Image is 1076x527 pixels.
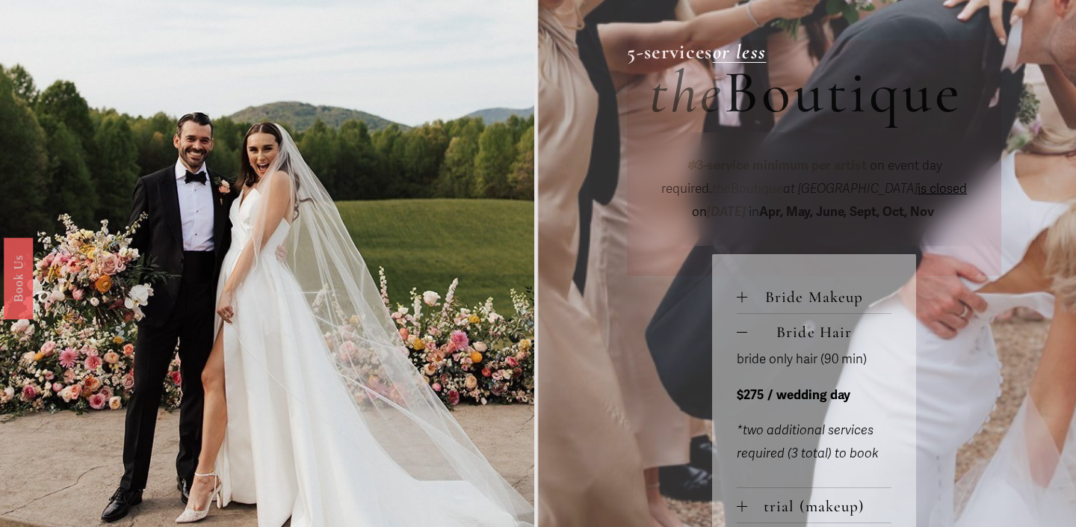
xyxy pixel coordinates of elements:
span: trial (makeup) [747,497,892,516]
span: Bride Hair [747,323,892,342]
em: ✽ [686,158,696,173]
div: Bride Hair [737,348,892,487]
em: [DATE] [707,204,746,220]
p: on [649,155,979,224]
button: Bride Makeup [737,279,892,313]
strong: 5-services [627,40,713,64]
em: the [712,181,731,197]
a: or less [713,40,767,64]
span: is closed [918,181,967,197]
strong: $275 / wedding day [737,387,850,403]
em: the [649,56,724,129]
strong: Apr, May, June, Sept, Oct, Nov [759,204,934,220]
span: Boutique [712,181,783,197]
span: Bride Makeup [747,288,892,306]
span: on event day required. [661,158,945,197]
em: at [GEOGRAPHIC_DATA] [783,181,918,197]
button: trial (makeup) [737,488,892,523]
p: bride only hair (90 min) [737,348,892,372]
a: Book Us [4,237,33,318]
em: *two additional services required (3 total) to book [737,422,879,461]
span: in [746,204,937,220]
span: Boutique [724,56,962,129]
strong: 3-service minimum per artist [696,158,867,173]
button: Bride Hair [737,314,892,348]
